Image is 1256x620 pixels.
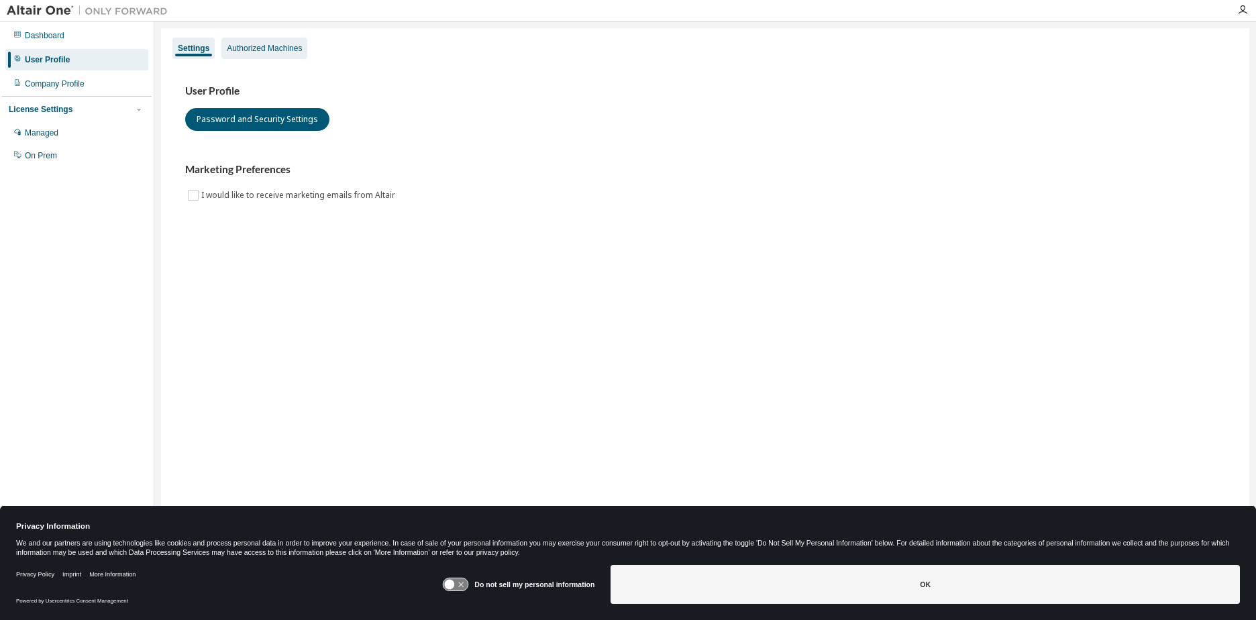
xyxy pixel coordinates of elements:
[9,104,72,115] div: License Settings
[201,187,398,203] label: I would like to receive marketing emails from Altair
[25,127,58,138] div: Managed
[25,150,57,161] div: On Prem
[185,85,1225,98] h3: User Profile
[25,54,70,65] div: User Profile
[185,108,329,131] button: Password and Security Settings
[185,163,1225,176] h3: Marketing Preferences
[7,4,174,17] img: Altair One
[178,43,209,54] div: Settings
[25,79,85,89] div: Company Profile
[25,30,64,41] div: Dashboard
[227,43,302,54] div: Authorized Machines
